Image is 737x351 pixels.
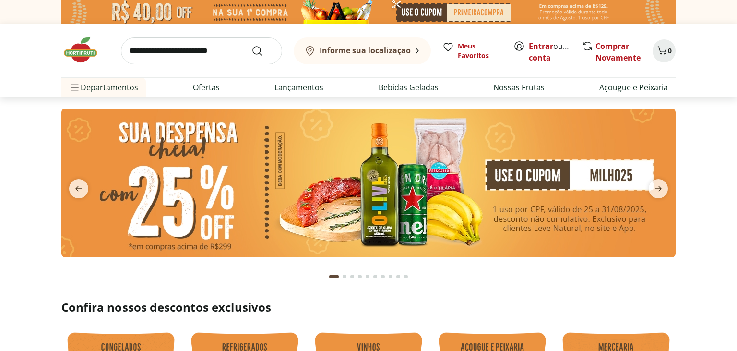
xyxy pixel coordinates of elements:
button: Go to page 7 from fs-carousel [379,265,387,288]
img: cupom [61,109,676,257]
img: Hortifruti [61,36,109,64]
button: Go to page 3 from fs-carousel [348,265,356,288]
h2: Confira nossos descontos exclusivos [61,300,676,315]
a: Bebidas Geladas [379,82,439,93]
a: Entrar [529,41,553,51]
a: Lançamentos [274,82,323,93]
a: Açougue e Peixaria [599,82,668,93]
button: next [641,179,676,198]
button: previous [61,179,96,198]
button: Go to page 2 from fs-carousel [341,265,348,288]
button: Go to page 5 from fs-carousel [364,265,371,288]
button: Current page from fs-carousel [327,265,341,288]
button: Go to page 8 from fs-carousel [387,265,394,288]
button: Informe sua localização [294,37,431,64]
a: Meus Favoritos [442,41,502,61]
button: Go to page 6 from fs-carousel [371,265,379,288]
a: Criar conta [529,41,582,63]
button: Go to page 4 from fs-carousel [356,265,364,288]
span: ou [529,40,571,63]
button: Menu [69,76,81,99]
span: 0 [668,46,672,55]
button: Go to page 10 from fs-carousel [402,265,410,288]
a: Nossas Frutas [493,82,545,93]
span: Departamentos [69,76,138,99]
span: Meus Favoritos [458,41,502,61]
input: search [121,37,282,64]
b: Informe sua localização [320,45,411,56]
a: Comprar Novamente [595,41,641,63]
button: Go to page 9 from fs-carousel [394,265,402,288]
button: Submit Search [251,45,274,57]
a: Ofertas [193,82,220,93]
button: Carrinho [653,39,676,62]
